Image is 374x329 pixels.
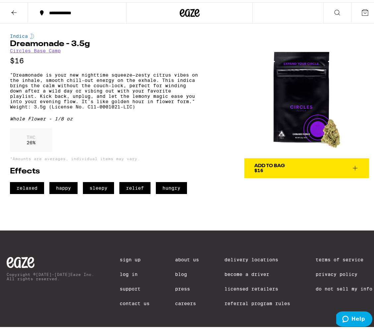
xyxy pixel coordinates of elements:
a: Careers [175,298,199,304]
div: Whole Flower - 1/8 oz [10,114,201,119]
a: About Us [175,255,199,260]
a: Do Not Sell My Info [316,284,372,289]
div: Add To Bag [254,161,285,166]
span: $16 [254,165,263,171]
span: relaxed [10,180,44,192]
a: Privacy Policy [316,269,372,275]
a: Support [120,284,150,289]
div: Indica [10,31,201,36]
a: Delivery Locations [224,255,290,260]
a: Press [175,284,199,289]
span: relief [119,180,151,192]
a: Log In [120,269,150,275]
p: THC [27,132,35,138]
h2: Effects [10,165,201,173]
span: sleepy [83,180,114,192]
div: 26 % [10,126,52,150]
a: Sign Up [120,255,150,260]
a: Circles Base Camp [10,46,61,51]
h1: Dreamonade - 3.5g [10,38,201,46]
a: Blog [175,269,199,275]
img: indicaColor.svg [30,31,34,36]
p: *Amounts are averages, individual items may vary. [10,154,201,159]
a: Licensed Retailers [224,284,290,289]
a: Become a Driver [224,269,290,275]
p: Copyright © [DATE]-[DATE] Eaze Inc. All rights reserved. [7,270,94,279]
iframe: Opens a widget where you can find more information [336,309,372,326]
a: Contact Us [120,298,150,304]
a: Terms of Service [316,255,372,260]
span: happy [49,180,78,192]
button: Add To Bag$16 [244,156,369,176]
img: Circles Base Camp - Dreamonade - 3.5g [244,31,369,156]
a: Referral Program Rules [224,298,290,304]
p: $16 [10,54,201,63]
span: hungry [156,180,187,192]
p: "Dreamonade is your new nighttime squeeze—zesty citrus vibes on the inhale, smooth chill-out ener... [10,70,201,107]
